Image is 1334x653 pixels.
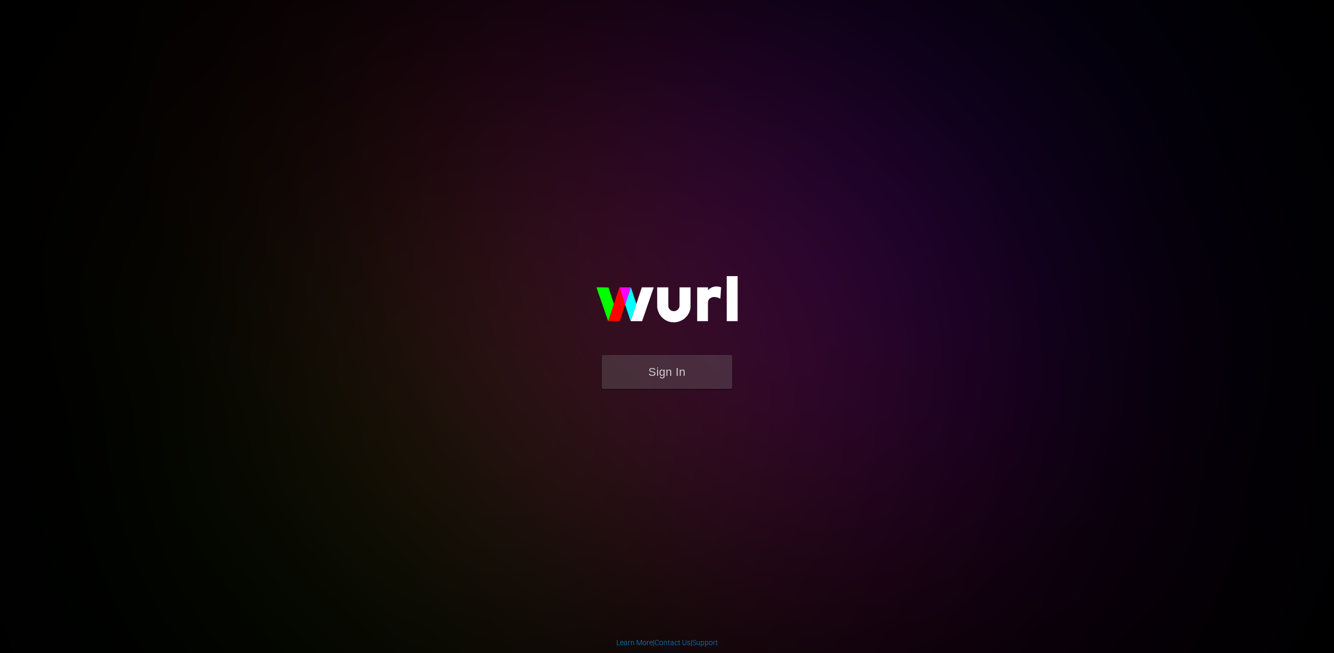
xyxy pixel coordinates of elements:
a: Learn More [616,638,653,647]
a: Support [692,638,718,647]
img: wurl-logo-on-black-223613ac3d8ba8fe6dc639794a292ebdb59501304c7dfd60c99c58986ef67473.svg [563,254,771,355]
a: Contact Us [654,638,690,647]
div: | | [616,637,718,648]
button: Sign In [602,355,732,389]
